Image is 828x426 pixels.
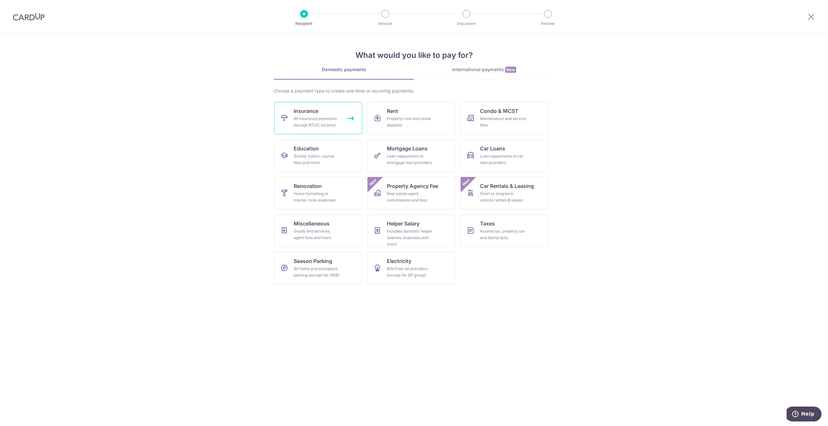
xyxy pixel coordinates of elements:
a: Helper SalaryIncludes domestic helper salaries, expenses and more [367,214,455,247]
div: Loan repayments to car loan providers [480,153,527,166]
a: Property Agency FeeReal estate agent commissions and feesNew [367,177,455,209]
span: New [505,67,516,73]
span: New [461,177,472,188]
p: Recipient [280,20,328,27]
iframe: Opens a widget where you can find more information [787,407,822,423]
span: Insurance [294,107,318,115]
div: Includes domestic helper salaries, expenses and more [387,228,433,247]
a: Car LoansLoan repayments to car loan providers [461,139,549,172]
div: Property rent and rental deposits [387,115,433,128]
a: TaxesIncome tax, property tax and stamp duty [461,214,549,247]
div: Short or long‑term vehicle rentals & leases [480,191,527,203]
div: Domestic payments [274,66,414,73]
a: RentProperty rent and rental deposits [367,102,455,134]
div: All insurance premiums (except NTUC Income) [294,115,340,128]
span: Car Rentals & Leasing [480,182,534,190]
p: Document [442,20,490,27]
span: Taxes [480,220,495,227]
a: Car Rentals & LeasingShort or long‑term vehicle rentals & leasesNew [461,177,549,209]
span: New [368,177,378,188]
span: Miscellaneous [294,220,330,227]
p: Amount [361,20,409,27]
span: Season Parking [294,257,332,265]
span: Mortgage Loans [387,145,428,152]
span: Electricity [387,257,411,265]
a: Season ParkingAll home and workplace parking (except for HDB) [274,252,362,284]
a: InsuranceAll insurance premiums (except NTUC Income) [274,102,362,134]
span: Car Loans [480,145,505,152]
a: EducationSchool, tuition, course fees and more [274,139,362,172]
p: Review [524,20,572,27]
div: Loan repayments to mortgage loan providers [387,153,433,166]
span: Property Agency Fee [387,182,438,190]
div: Real estate agent commissions and fees [387,191,433,203]
h4: What would you like to pay for? [274,49,554,61]
span: Condo & MCST [480,107,518,115]
span: Renovation [294,182,322,190]
a: Mortgage LoansLoan repayments to mortgage loan providers [367,139,455,172]
a: ElectricityBills from all providers (except for SP group) [367,252,455,284]
span: Helper Salary [387,220,419,227]
div: Goods and services, agent fees and more [294,228,340,241]
div: Maintenance and service fees [480,115,527,128]
div: Income tax, property tax and stamp duty [480,228,527,241]
span: Education [294,145,319,152]
div: All home and workplace parking (except for HDB) [294,266,340,279]
a: MiscellaneousGoods and services, agent fees and more [274,214,362,247]
div: International payments [414,66,554,73]
a: RenovationHome furnishing or interior reno-expenses [274,177,362,209]
img: CardUp [13,13,45,21]
div: Choose a payment type to create one-time or recurring payments. [274,88,554,94]
div: Home furnishing or interior reno-expenses [294,191,340,203]
a: Condo & MCSTMaintenance and service fees [461,102,549,134]
div: Bills from all providers (except for SP group) [387,266,433,279]
span: Rent [387,107,398,115]
div: School, tuition, course fees and more [294,153,340,166]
